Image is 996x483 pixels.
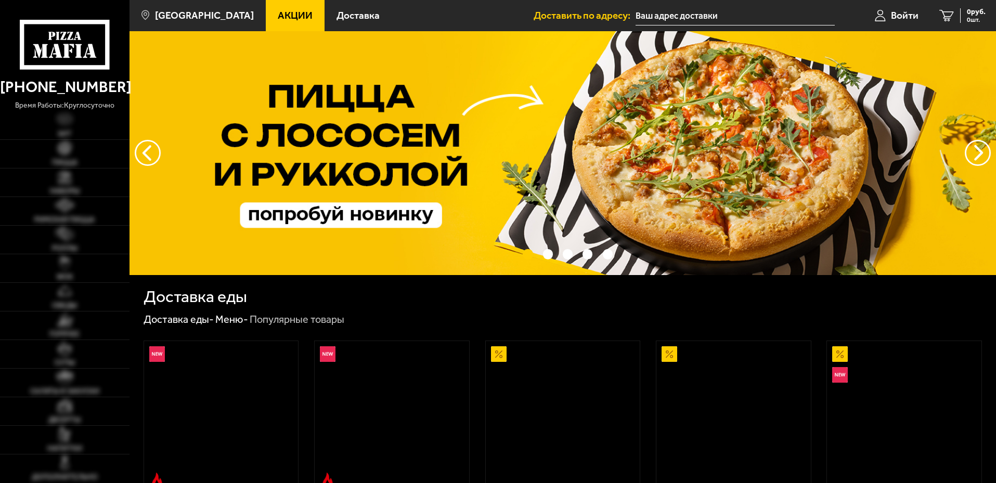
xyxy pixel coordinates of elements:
[967,17,986,23] span: 0 шт.
[135,140,161,166] button: следующий
[58,130,72,138] span: Хит
[250,313,344,327] div: Популярные товары
[583,249,592,259] button: точки переключения
[52,245,77,252] span: Роллы
[636,6,835,25] input: Ваш адрес доставки
[47,445,82,452] span: Напитки
[563,249,573,259] button: точки переключения
[50,188,80,195] span: Наборы
[144,289,247,305] h1: Доставка еды
[55,359,75,367] span: Супы
[320,346,335,362] img: Новинка
[155,10,254,20] span: [GEOGRAPHIC_DATA]
[662,346,677,362] img: Акционный
[891,10,919,20] span: Войти
[337,10,380,20] span: Доставка
[967,8,986,16] span: 0 руб.
[832,346,848,362] img: Акционный
[149,346,165,362] img: Новинка
[832,367,848,383] img: Новинка
[30,388,99,395] span: Салаты и закуски
[32,474,98,481] span: Дополнительно
[491,346,507,362] img: Акционный
[534,10,636,20] span: Доставить по адресу:
[965,140,991,166] button: предыдущий
[52,159,77,166] span: Пицца
[215,313,248,325] a: Меню-
[49,331,80,338] span: Горячее
[603,249,613,259] button: точки переключения
[523,249,533,259] button: точки переключения
[57,273,73,281] span: WOK
[34,216,95,224] span: Римская пицца
[52,302,77,309] span: Обеды
[48,416,81,424] span: Десерты
[543,249,553,259] button: точки переключения
[278,10,313,20] span: Акции
[144,313,214,325] a: Доставка еды-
